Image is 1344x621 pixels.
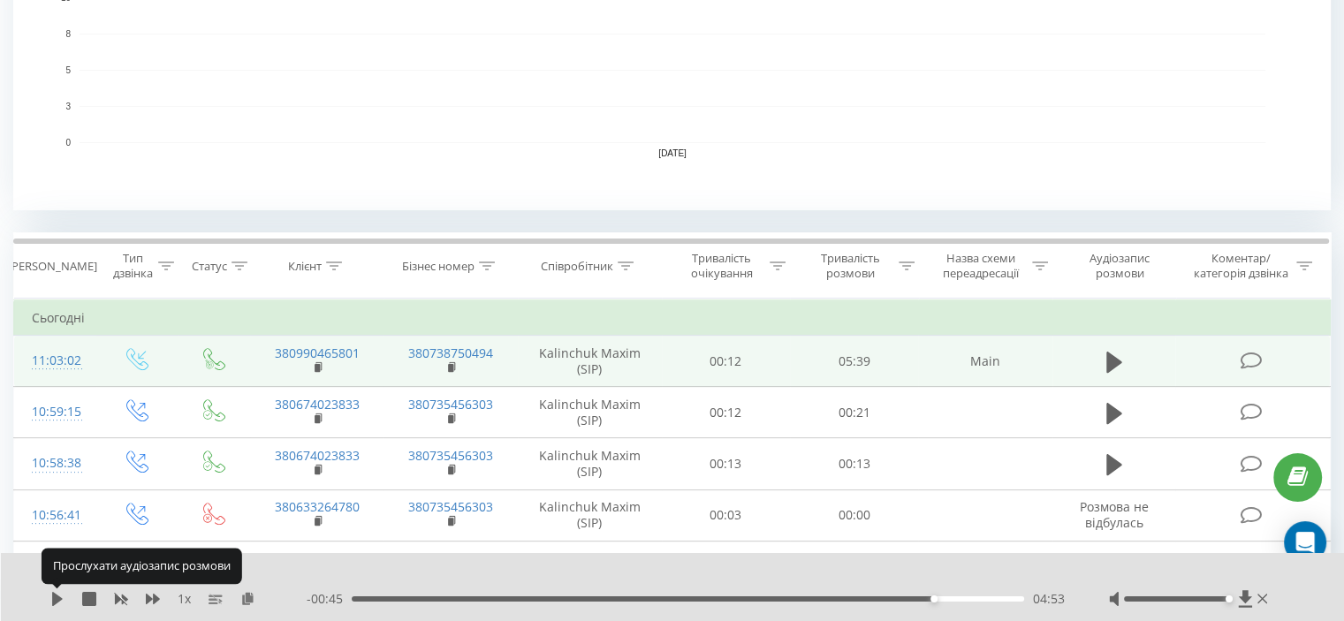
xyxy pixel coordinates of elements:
div: Статус [192,259,227,274]
div: Тривалість очікування [678,251,766,281]
a: 380735456303 [408,447,493,464]
text: 0 [65,138,71,148]
div: Клієнт [288,259,322,274]
a: 380738750494 [408,345,493,361]
a: 380735456303 [408,549,493,566]
td: Kalinchuk Maxim (SIP) [518,541,662,592]
div: 11:03:02 [32,344,79,378]
span: 04:53 [1033,590,1065,608]
div: Бізнес номер [402,259,475,274]
td: 00:13 [662,438,790,489]
td: 00:03 [662,541,790,592]
td: 00:12 [662,336,790,387]
div: Accessibility label [930,595,938,602]
td: Main [918,336,1052,387]
span: 1 x [178,590,191,608]
div: 10:56:12 [32,549,79,584]
div: Тривалість розмови [806,251,894,281]
td: 00:00 [790,541,918,592]
text: 5 [65,65,71,75]
td: 00:03 [662,489,790,541]
div: Тип дзвінка [111,251,153,281]
td: 05:39 [790,336,918,387]
text: 8 [65,29,71,39]
a: 380735456303 [408,396,493,413]
a: 380735456303 [408,498,493,515]
td: Kalinchuk Maxim (SIP) [518,387,662,438]
td: Сьогодні [14,300,1331,336]
div: Аудіозапис розмови [1068,251,1172,281]
td: 00:12 [662,387,790,438]
div: Прослухати аудіозапис розмови [42,549,242,584]
span: Розмова не відбулась [1080,498,1149,531]
div: 10:56:41 [32,498,79,533]
td: 00:21 [790,387,918,438]
span: Розмова не відбулась [1080,549,1149,582]
a: 380633264780 [275,549,360,566]
div: Співробітник [541,259,613,274]
div: [PERSON_NAME] [8,259,97,274]
div: Open Intercom Messenger [1284,521,1326,564]
div: Назва схеми переадресації [935,251,1028,281]
div: 10:59:15 [32,395,79,429]
td: 00:13 [790,438,918,489]
td: Kalinchuk Maxim (SIP) [518,438,662,489]
text: [DATE] [658,148,687,158]
text: 3 [65,102,71,111]
td: Kalinchuk Maxim (SIP) [518,336,662,387]
div: 10:58:38 [32,446,79,481]
div: Коментар/категорія дзвінка [1188,251,1292,281]
div: Accessibility label [1225,595,1232,602]
td: 00:00 [790,489,918,541]
a: 380633264780 [275,498,360,515]
a: 380674023833 [275,396,360,413]
a: 380674023833 [275,447,360,464]
td: Kalinchuk Maxim (SIP) [518,489,662,541]
a: 380990465801 [275,345,360,361]
span: - 00:45 [307,590,352,608]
